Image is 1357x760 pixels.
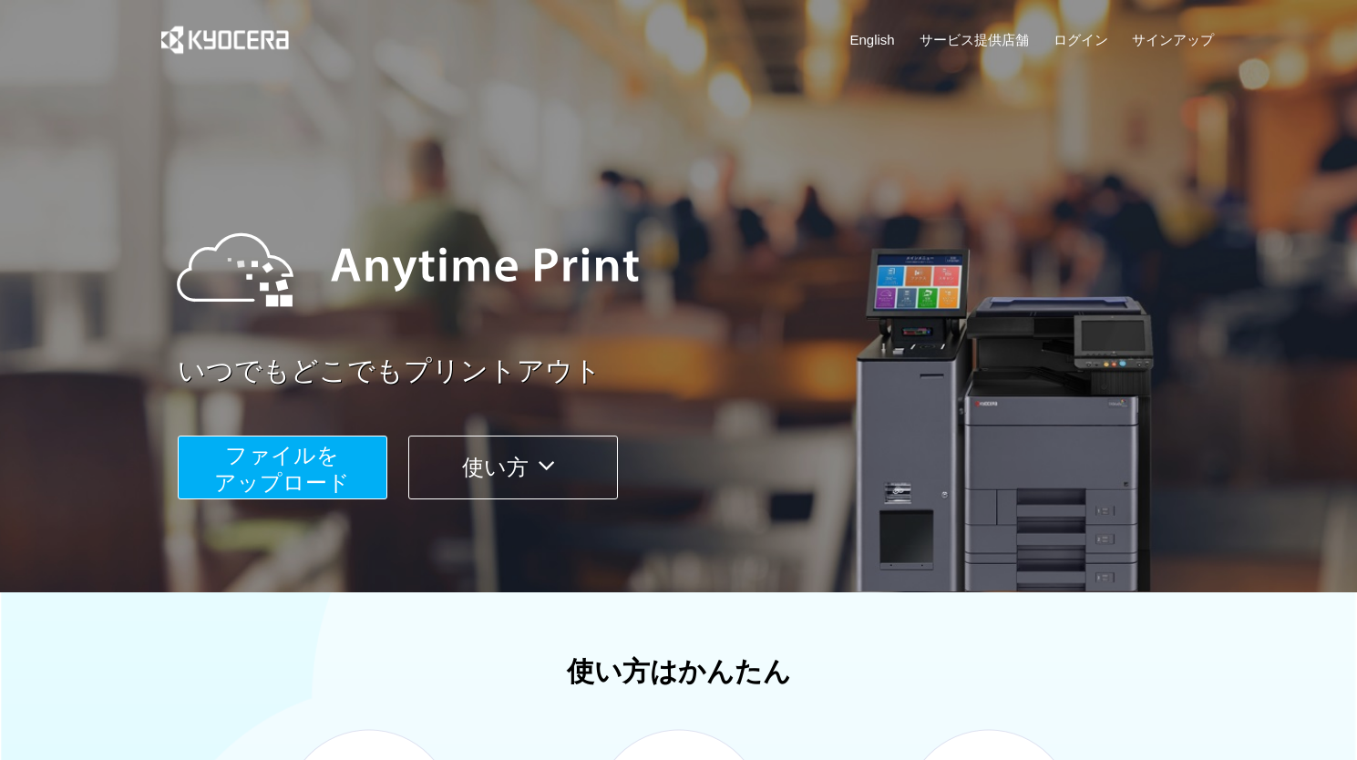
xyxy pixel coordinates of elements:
[178,436,387,499] button: ファイルを​​アップロード
[214,443,350,495] span: ファイルを ​​アップロード
[850,30,895,49] a: English
[1054,30,1108,49] a: ログイン
[408,436,618,499] button: 使い方
[920,30,1029,49] a: サービス提供店舗
[178,352,1226,391] a: いつでもどこでもプリントアウト
[1132,30,1214,49] a: サインアップ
